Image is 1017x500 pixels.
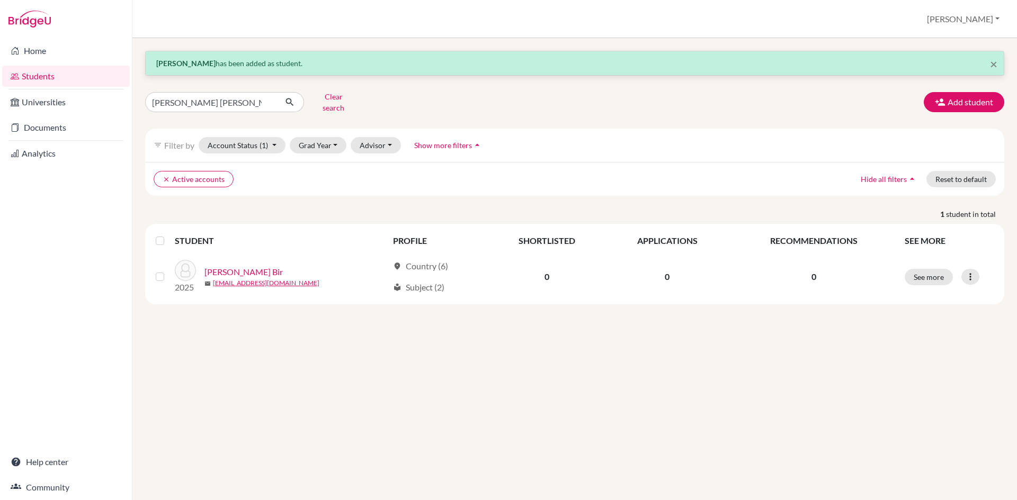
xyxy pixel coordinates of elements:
[922,9,1004,29] button: [PERSON_NAME]
[926,171,996,187] button: Reset to default
[393,283,402,292] span: local_library
[472,140,483,150] i: arrow_drop_up
[924,92,1004,112] button: Add student
[905,269,953,285] button: See more
[2,117,130,138] a: Documents
[163,176,170,183] i: clear
[729,228,898,253] th: RECOMMENDATIONS
[2,477,130,498] a: Community
[861,175,907,184] span: Hide all filters
[2,143,130,164] a: Analytics
[2,40,130,61] a: Home
[736,270,892,283] p: 0
[164,140,194,150] span: Filter by
[351,137,401,153] button: Advisor
[175,260,196,281] img: Shrestha, Raghu Bir
[156,58,993,69] p: has been added as student.
[154,171,234,187] button: clearActive accounts
[199,137,286,153] button: Account Status(1)
[852,171,926,187] button: Hide all filtersarrow_drop_up
[940,208,946,220] strong: 1
[2,66,130,87] a: Students
[154,141,162,149] i: filter_list
[605,253,729,300] td: 0
[175,228,387,253] th: STUDENT
[204,280,211,287] span: mail
[260,141,268,150] span: (1)
[304,88,363,116] button: Clear search
[907,174,917,184] i: arrow_drop_up
[488,253,605,300] td: 0
[990,58,997,70] button: Close
[145,92,276,112] input: Find student by name...
[8,11,51,28] img: Bridge-U
[204,266,283,278] a: [PERSON_NAME] Bir
[175,281,196,294] p: 2025
[156,59,216,68] strong: [PERSON_NAME]
[946,208,1004,220] span: student in total
[290,137,347,153] button: Grad Year
[990,56,997,71] span: ×
[393,260,448,272] div: Country (6)
[488,228,605,253] th: SHORTLISTED
[393,281,444,294] div: Subject (2)
[387,228,488,253] th: PROFILE
[2,451,130,472] a: Help center
[605,228,729,253] th: APPLICATIONS
[2,92,130,113] a: Universities
[898,228,1000,253] th: SEE MORE
[213,278,319,288] a: [EMAIL_ADDRESS][DOMAIN_NAME]
[414,141,472,150] span: Show more filters
[405,137,492,153] button: Show more filtersarrow_drop_up
[393,262,402,270] span: location_on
